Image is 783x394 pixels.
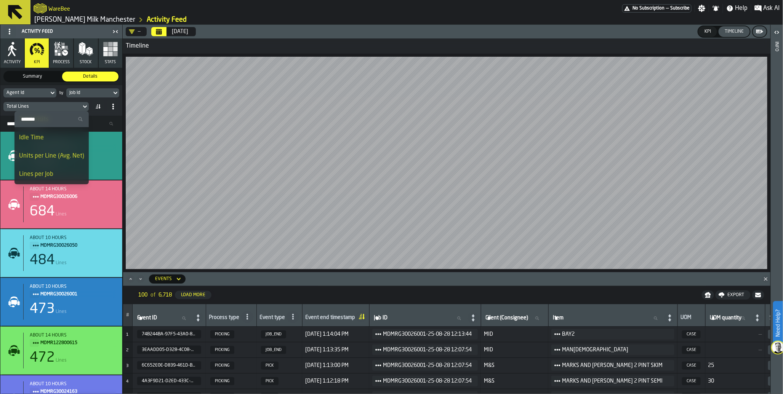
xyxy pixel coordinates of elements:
[723,4,751,13] label: button-toggle-Help
[151,27,167,36] button: Select date range Select date range
[210,330,234,338] span: PICKING
[383,345,472,354] span: MDMRG30026001-25-08-28 12:07:54
[306,314,355,322] div: Event end timestamp
[702,290,714,300] button: button-
[151,27,196,36] div: Select date range
[305,362,366,368] span: [DATE] 1:13:00 PM
[484,313,545,323] input: label
[175,291,211,299] button: button-Load More
[562,330,668,339] span: BAY2
[374,315,388,321] span: label
[751,4,783,13] label: button-toggle-Ask AI
[61,71,119,82] label: button-switch-multi-Details
[4,60,21,65] span: Activity
[56,309,67,314] span: Lines
[695,5,709,12] label: button-toggle-Settings
[30,187,116,192] div: Start: 8/28/2025, 12:15:42 AM - End: 8/28/2025, 1:03:34 PM
[14,147,89,165] li: dropdown-item
[682,377,701,385] span: CASE
[142,378,195,384] span: 4A3F9D21-D2ED-433C-8D3D-FC40F1A0834D
[681,314,702,322] div: UOM
[261,330,286,338] span: JOB_END
[30,284,116,298] div: Title
[6,104,78,109] div: DropdownMenuValue-eventsCount
[19,170,84,179] div: Lines per Job
[30,235,116,241] div: about 10 hours
[142,332,195,337] span: 74B244BA-97F5-43A0-8BA1-A84258ABE2B6
[682,362,701,370] span: CASE
[178,292,208,298] div: Load More
[105,60,116,65] span: Stats
[670,6,690,11] span: Subscribe
[774,40,780,392] div: Info
[210,346,234,354] span: PICKING
[138,292,147,298] span: 100
[137,361,201,370] span: 6C652E0E-D839-461D-BC73-C21A86435C25
[484,362,545,368] span: M&S
[30,235,116,250] div: Title
[137,330,201,338] span: 74B244BA-97F5-43A0-8BA1-A84258ABE2B6
[126,380,128,384] span: 4
[30,333,116,347] div: Title
[30,187,116,192] div: about 14 hours
[2,26,110,38] div: Activity Feed
[622,4,692,13] a: link-to-/wh/i/b09612b5-e9f1-4a3a-b0a4-784729d61419/pricing/
[142,363,195,368] span: 6C652E0E-D839-461D-BC73-C21A86435C25
[260,314,285,322] div: Event type
[137,377,201,385] span: 4A3F9D21-D2ED-433C-8D3D-FC40F1A0834D
[126,364,128,368] span: 3
[155,276,172,282] div: DropdownMenuValue-activity-feed
[132,289,218,301] div: ButtonLoadMore-Load More-Prev-First-Last
[126,313,129,318] span: #
[701,29,714,34] div: KPI
[722,29,747,34] div: Timeline
[126,333,128,337] span: 1
[59,91,63,95] div: by
[752,290,764,300] button: button-
[137,315,157,321] span: label
[716,290,751,300] button: button-Export
[56,212,67,217] span: Lines
[40,241,110,250] span: MDMRG30026050
[48,5,70,12] h2: Sub Title
[682,346,701,354] span: CASE
[56,358,67,363] span: Lines
[149,274,186,284] div: DropdownMenuValue-activity-feed
[137,346,201,354] span: 3EAADD05-D328-4C08-92AF-6C9C4699E198
[305,378,366,384] span: [DATE] 1:12:18 PM
[30,253,55,268] div: 484
[305,331,366,337] span: [DATE] 1:14:04 PM
[210,377,234,385] span: PICKING
[3,88,56,97] div: DropdownMenuValue-agentId
[110,27,121,36] label: button-toggle-Close me
[666,6,669,11] span: —
[708,347,762,353] span: —
[30,235,116,241] div: Start: 8/28/2025, 4:29:32 AM - End: 8/28/2025, 12:36:08 PM
[40,193,110,201] span: MDMRG30026006
[0,278,122,326] div: stat-
[261,362,279,370] span: PICK
[126,27,147,36] div: DropdownMenuValue-
[771,25,783,394] header: Info
[0,132,122,180] div: stat-
[562,376,668,386] span: MARKS AND [PERSON_NAME] 2 PINT SEMI
[66,88,119,97] div: DropdownMenuValue-jobId
[708,362,762,368] span: 25
[632,6,665,11] span: No Subscription
[126,348,128,353] span: 2
[167,24,193,39] button: Select date range
[64,73,117,80] span: Details
[6,90,46,96] div: DropdownMenuValue-agentId
[709,313,751,323] input: label
[151,292,155,298] span: of
[4,72,61,81] div: thumb
[0,229,122,277] div: stat-
[383,361,472,370] span: MDMRG30026001-25-08-28 12:07:54
[40,339,110,347] span: MDMR122800615
[159,292,172,298] span: 6,718
[772,26,782,40] label: button-toggle-Open
[30,187,116,201] div: Title
[562,361,668,370] span: MARKS AND [PERSON_NAME] 2 PINT SKIM
[383,376,472,386] span: MDMRG30026001-25-08-28 12:07:54
[484,347,545,353] span: MID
